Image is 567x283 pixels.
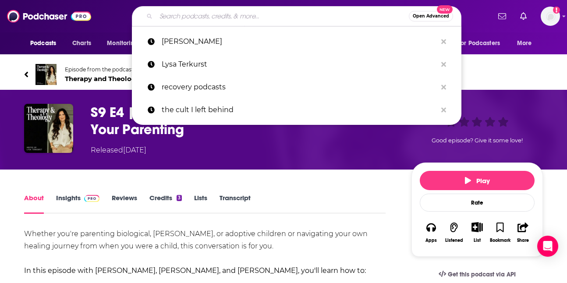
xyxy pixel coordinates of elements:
a: Credits3 [149,194,182,214]
button: Show More Button [468,222,486,232]
strong: In this episode with [PERSON_NAME], [PERSON_NAME], and [PERSON_NAME], you'll learn how to: [24,266,366,275]
span: More [517,37,532,50]
a: [PERSON_NAME] [132,30,461,53]
a: Transcript [220,194,251,214]
div: Apps [425,238,437,243]
button: open menu [452,35,513,52]
img: Podchaser - Follow, Share and Rate Podcasts [7,8,91,25]
div: Open Intercom Messenger [537,236,558,257]
p: Lysa Terkeurst [162,30,437,53]
div: Released [DATE] [91,145,146,156]
a: Reviews [112,194,137,214]
span: Monitoring [107,37,138,50]
span: For Podcasters [458,37,500,50]
a: Lysa Terkurst [132,53,461,76]
img: User Profile [541,7,560,26]
img: S9 E4 | Red Flags That May Be Sneaking Into Your Parenting [24,104,73,153]
a: Charts [67,35,96,52]
div: Bookmark [490,238,510,243]
a: Lists [194,194,207,214]
button: Share [512,216,535,248]
button: open menu [511,35,543,52]
img: Podchaser Pro [84,195,99,202]
div: Search podcasts, credits, & more... [132,6,461,26]
div: Listened [445,238,463,243]
span: Open Advanced [413,14,449,18]
span: Play [465,177,490,185]
button: Open AdvancedNew [409,11,453,21]
span: Episode from the podcast [65,66,159,73]
a: recovery podcasts [132,76,461,99]
span: Logged in as heidi.egloff [541,7,560,26]
span: Charts [72,37,91,50]
input: Search podcasts, credits, & more... [156,9,409,23]
a: Therapy and TheologyEpisode from the podcastTherapy and Theology72 [24,64,283,85]
a: Show notifications dropdown [495,9,510,24]
img: Therapy and Theology [35,64,57,85]
p: Lysa Terkurst [162,53,437,76]
span: Therapy and Theology [65,74,159,83]
p: recovery podcasts [162,76,437,99]
span: Podcasts [30,37,56,50]
svg: Add a profile image [553,7,560,14]
button: Bookmark [489,216,511,248]
button: Apps [420,216,443,248]
div: 3 [177,195,182,201]
button: open menu [101,35,149,52]
button: Play [420,171,535,190]
span: Good episode? Give it some love! [432,137,523,144]
a: InsightsPodchaser Pro [56,194,99,214]
div: Share [517,238,529,243]
a: the cult I left behind [132,99,461,121]
span: New [437,5,453,14]
button: Show profile menu [541,7,560,26]
div: Show More ButtonList [466,216,489,248]
a: Show notifications dropdown [517,9,530,24]
span: Get this podcast via API [448,271,516,278]
p: the cult I left behind [162,99,437,121]
button: open menu [24,35,67,52]
a: About [24,194,44,214]
div: List [474,237,481,243]
div: Rate [420,194,535,212]
button: Listened [443,216,465,248]
h1: S9 E4 | Red Flags That May Be Sneaking Into Your Parenting [91,104,397,138]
